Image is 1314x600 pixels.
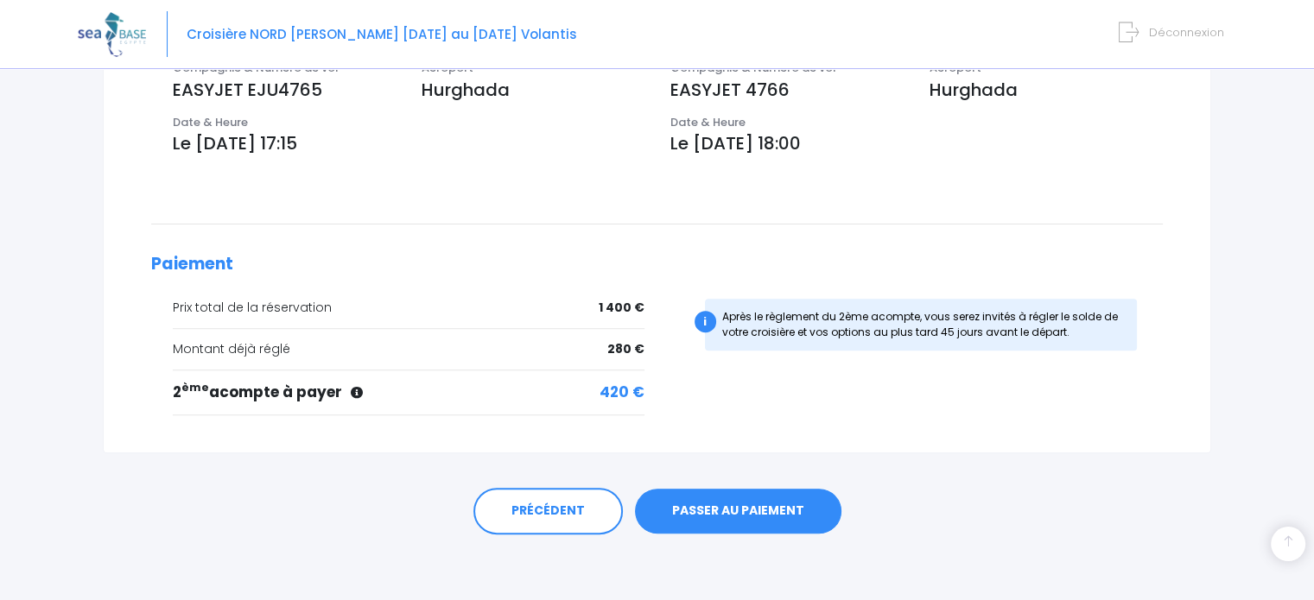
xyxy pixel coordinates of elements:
[173,114,248,130] span: Date & Heure
[173,382,644,404] div: 2 acompte à payer
[173,130,644,156] p: Le [DATE] 17:15
[173,340,644,358] div: Montant déjà réglé
[670,77,904,103] p: EASYJET 4766
[187,25,577,43] span: Croisière NORD [PERSON_NAME] [DATE] au [DATE] Volantis
[599,299,644,317] span: 1 400 €
[473,488,623,534] a: PRÉCÉDENT
[181,380,209,395] sup: ème
[670,130,1164,156] p: Le [DATE] 18:00
[1149,24,1224,41] span: Déconnexion
[422,77,644,103] p: Hurghada
[695,311,716,332] div: i
[173,299,644,317] div: Prix total de la réservation
[607,340,644,358] span: 280 €
[600,382,644,404] span: 420 €
[930,77,1163,103] p: Hurghada
[151,255,1163,275] h2: Paiement
[173,77,396,103] p: EASYJET EJU4765
[670,114,746,130] span: Date & Heure
[635,489,841,534] a: PASSER AU PAIEMENT
[705,299,1138,351] div: Après le règlement du 2ème acompte, vous serez invités à régler le solde de votre croisière et vo...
